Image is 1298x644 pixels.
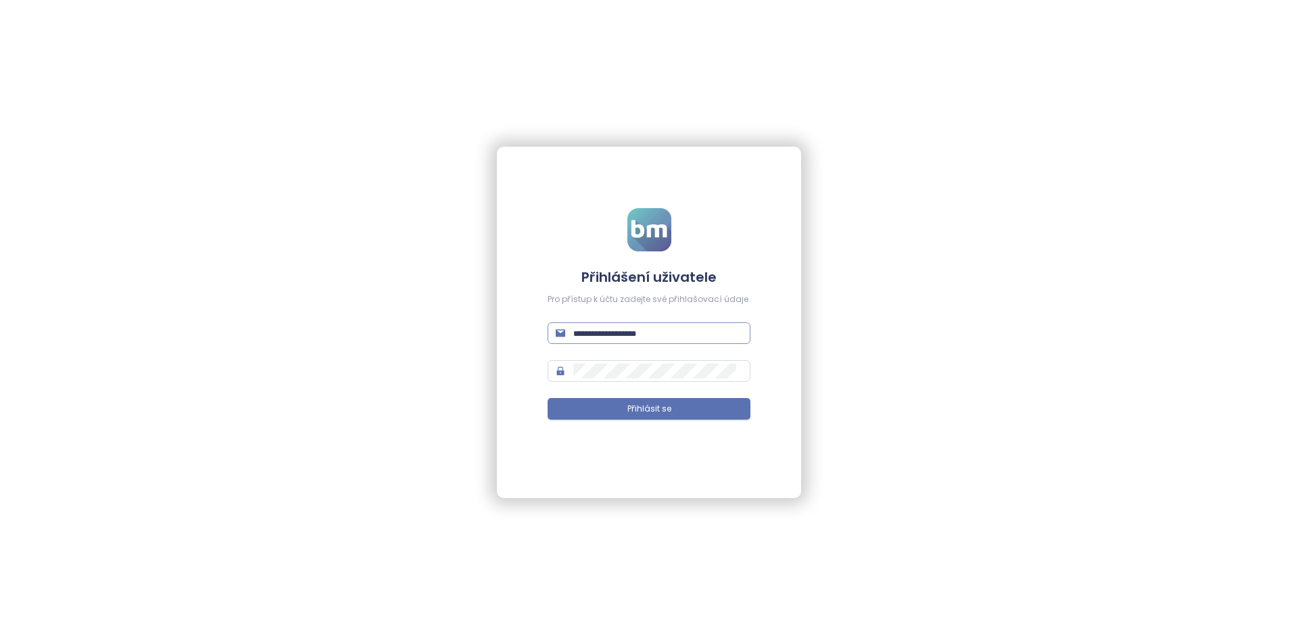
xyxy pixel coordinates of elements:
span: mail [556,328,565,338]
span: Přihlásit se [627,403,671,416]
span: lock [556,366,565,376]
button: Přihlásit se [548,398,750,420]
div: Pro přístup k účtu zadejte své přihlašovací údaje. [548,293,750,306]
img: logo [627,208,671,251]
h4: Přihlášení uživatele [548,268,750,287]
